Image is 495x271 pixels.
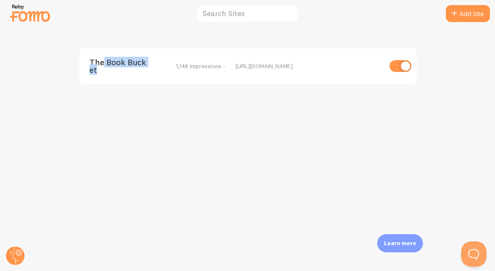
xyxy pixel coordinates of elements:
span: 1,148 Impressions - [176,62,225,70]
div: [URL][DOMAIN_NAME] [236,62,382,70]
span: The Book Bucket [89,58,158,74]
iframe: Help Scout Beacon - Open [461,241,487,267]
div: Learn more [377,234,423,252]
p: Learn more [384,239,416,247]
img: fomo-relay-logo-orange.svg [9,2,51,24]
